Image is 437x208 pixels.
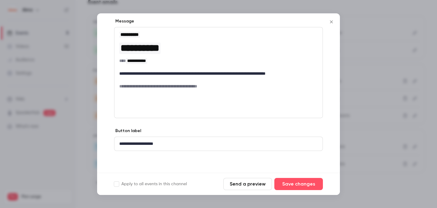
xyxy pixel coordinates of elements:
[114,27,323,99] div: editor
[223,178,272,190] button: Send a preview
[274,178,323,190] button: Save changes
[114,181,187,187] label: Apply to all events in this channel
[114,137,323,151] div: editor
[114,128,141,134] label: Button label
[114,18,134,24] label: Message
[325,16,337,28] button: Close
